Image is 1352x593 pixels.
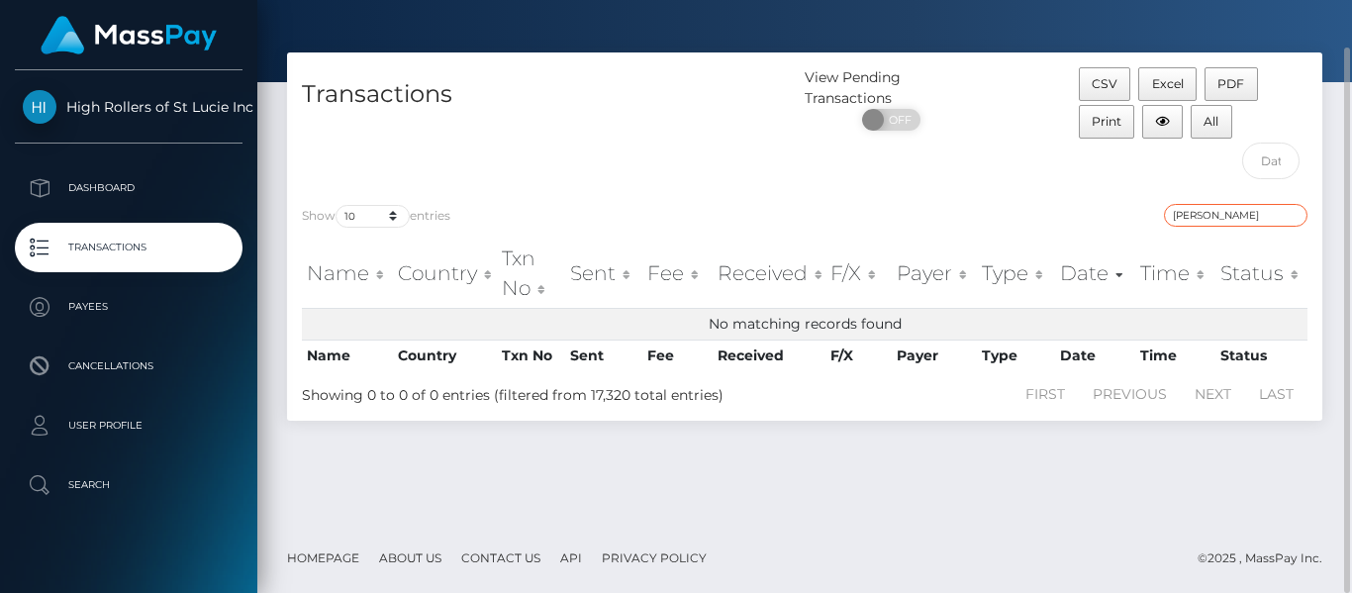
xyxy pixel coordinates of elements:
th: Received [713,340,825,371]
th: Date: activate to sort column ascending [1055,239,1135,309]
p: Cancellations [23,351,235,381]
div: View Pending Transactions [805,67,977,109]
th: Time [1135,340,1216,371]
p: Payees [23,292,235,322]
span: High Rollers of St Lucie Inc [15,98,242,116]
div: Showing 0 to 0 of 0 entries (filtered from 17,320 total entries) [302,377,704,406]
span: Excel [1152,76,1184,91]
span: Print [1092,114,1121,129]
span: All [1204,114,1218,129]
a: Homepage [279,543,367,573]
label: Show entries [302,205,450,228]
button: CSV [1079,67,1131,101]
input: Search transactions [1164,204,1307,227]
select: Showentries [336,205,410,228]
th: Time: activate to sort column ascending [1135,239,1216,309]
th: Country: activate to sort column ascending [393,239,497,309]
a: Search [15,460,242,510]
th: Payer [892,340,977,371]
a: About Us [371,543,449,573]
img: High Rollers of St Lucie Inc [23,90,56,124]
button: All [1191,105,1232,139]
th: Payer: activate to sort column ascending [892,239,977,309]
th: Sent: activate to sort column ascending [565,239,642,309]
h4: Transactions [302,77,790,112]
button: Column visibility [1142,105,1183,139]
th: F/X [825,340,892,371]
button: Print [1079,105,1135,139]
input: Date filter [1242,143,1300,179]
th: Sent [565,340,642,371]
span: CSV [1092,76,1117,91]
th: Type [977,340,1055,371]
th: Received: activate to sort column ascending [713,239,825,309]
p: Dashboard [23,173,235,203]
th: Txn No [497,340,565,371]
th: Name: activate to sort column ascending [302,239,393,309]
th: Name [302,340,393,371]
a: Cancellations [15,342,242,391]
th: Txn No: activate to sort column ascending [497,239,565,309]
p: Search [23,470,235,500]
a: Payees [15,282,242,332]
a: API [552,543,590,573]
th: Country [393,340,497,371]
th: Status: activate to sort column ascending [1215,239,1307,309]
div: © 2025 , MassPay Inc. [1198,547,1337,569]
th: F/X: activate to sort column ascending [825,239,892,309]
th: Type: activate to sort column ascending [977,239,1055,309]
p: User Profile [23,411,235,441]
a: Contact Us [453,543,548,573]
a: Transactions [15,223,242,272]
th: Date [1055,340,1135,371]
button: Excel [1138,67,1197,101]
p: Transactions [23,233,235,262]
span: PDF [1217,76,1244,91]
span: OFF [873,109,922,131]
button: PDF [1205,67,1258,101]
a: Dashboard [15,163,242,213]
a: Privacy Policy [594,543,715,573]
th: Status [1215,340,1307,371]
a: User Profile [15,401,242,450]
th: Fee [642,340,713,371]
img: MassPay Logo [41,16,217,54]
th: Fee: activate to sort column ascending [642,239,713,309]
td: No matching records found [302,308,1307,340]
